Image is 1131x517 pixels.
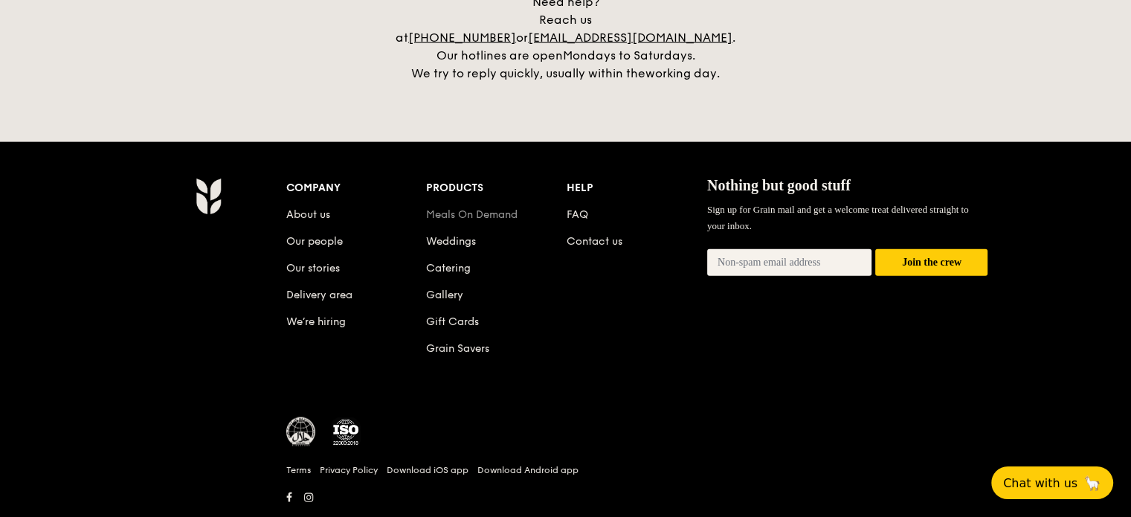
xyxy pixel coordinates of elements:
[567,178,707,199] div: Help
[286,262,340,274] a: Our stories
[286,464,311,476] a: Terms
[426,289,463,301] a: Gallery
[286,417,316,447] img: MUIS Halal Certified
[707,249,872,276] input: Non-spam email address
[1083,475,1101,492] span: 🦙
[528,30,732,45] a: [EMAIL_ADDRESS][DOMAIN_NAME]
[286,208,330,221] a: About us
[286,315,346,328] a: We’re hiring
[286,235,343,248] a: Our people
[426,315,479,328] a: Gift Cards
[320,464,378,476] a: Privacy Policy
[426,342,489,355] a: Grain Savers
[477,464,579,476] a: Download Android app
[707,177,851,193] span: Nothing but good stuff
[196,178,222,215] img: AYc88T3wAAAABJRU5ErkJggg==
[645,66,720,80] span: working day.
[426,208,518,221] a: Meals On Demand
[331,417,361,447] img: ISO Certified
[426,178,567,199] div: Products
[286,178,427,199] div: Company
[567,235,622,248] a: Contact us
[875,249,987,277] button: Join the crew
[426,235,476,248] a: Weddings
[408,30,516,45] a: [PHONE_NUMBER]
[426,262,471,274] a: Catering
[991,466,1113,499] button: Chat with us🦙
[707,204,969,231] span: Sign up for Grain mail and get a welcome treat delivered straight to your inbox.
[387,464,468,476] a: Download iOS app
[563,48,695,62] span: Mondays to Saturdays.
[567,208,588,221] a: FAQ
[286,289,352,301] a: Delivery area
[1003,476,1077,490] span: Chat with us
